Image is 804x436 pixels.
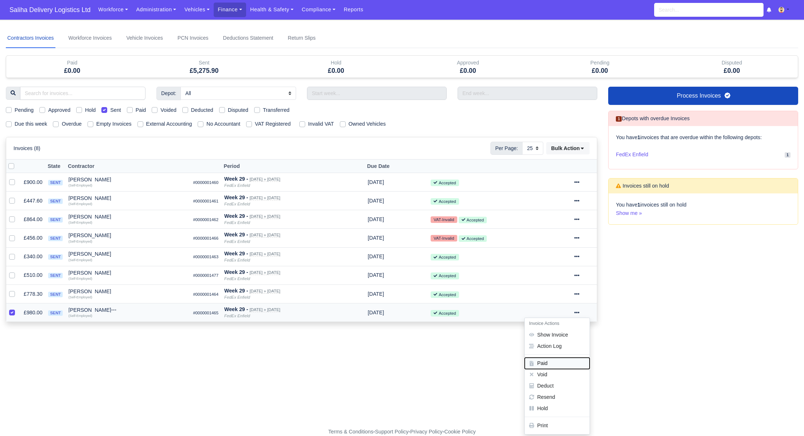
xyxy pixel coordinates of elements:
[21,247,45,266] td: £340.00
[249,233,280,237] small: [DATE] » [DATE]
[156,87,181,100] span: Depot:
[48,254,62,260] span: sent
[69,251,187,256] div: [PERSON_NAME]
[539,67,660,75] h5: £0.00
[12,59,133,67] div: Paid
[616,115,690,122] h6: Depots with overdue Invoices
[69,307,187,313] div: [PERSON_NAME]
[654,3,764,17] input: Search...
[525,318,590,329] h6: Invoice Actions
[375,429,409,435] a: Support Policy
[608,87,798,105] a: Process Invoices
[180,3,214,17] a: Vehicles
[48,180,62,185] span: sent
[431,235,457,241] small: VAT-Invalid
[666,56,798,78] div: Disputed
[66,160,190,173] th: Contractor
[525,358,590,369] button: Paid
[13,145,40,152] h6: Invoices (8)
[402,56,534,78] div: Approved
[69,295,92,299] small: (Self-Employed)
[407,59,528,67] div: Approved
[308,120,334,128] label: Invalid VAT
[546,142,590,154] button: Bulk Action
[224,202,250,206] i: FedEx Enfield
[263,106,290,114] label: Transferred
[368,216,384,222] span: 19 hours from now
[768,401,804,436] iframe: Chat Widget
[69,177,187,182] div: [PERSON_NAME]
[69,258,92,262] small: (Self-Employed)
[96,120,132,128] label: Empty Invoices
[431,180,459,186] small: Accepted
[224,258,250,262] i: FedEx Enfield
[69,233,187,238] div: [PERSON_NAME]
[193,180,218,185] small: #0000001460
[431,216,457,223] small: VAT-Invalid
[368,179,384,185] span: 19 hours from now
[85,106,96,114] label: Hold
[69,214,187,219] div: [PERSON_NAME]
[125,28,164,48] a: Vehicle Invoices
[206,120,240,128] label: No Accountant
[444,429,475,435] a: Cookie Policy
[637,134,640,140] strong: 1
[138,56,270,78] div: Sent
[307,87,447,100] input: Start week...
[407,67,528,75] h5: £0.00
[276,59,397,67] div: Hold
[365,160,428,173] th: Due Date
[246,3,298,17] a: Health & Safety
[62,120,82,128] label: Overdue
[48,236,62,241] span: sent
[6,3,94,17] a: Saliha Delivery Logistics Ltd
[224,288,248,294] strong: Week 29 -
[21,284,45,303] td: £778.30
[21,210,45,229] td: £864.00
[69,196,187,201] div: [PERSON_NAME]
[146,120,192,128] label: External Accounting
[249,289,280,294] small: [DATE] » [DATE]
[69,202,92,206] small: (Self-Employed)
[224,295,250,299] i: FedEx Enfield
[224,176,248,182] strong: Week 29 -
[525,392,590,403] button: Resend
[637,202,640,208] strong: 1
[20,87,145,100] input: Search for invoices...
[69,277,92,280] small: (Self-Employed)
[144,59,265,67] div: Sent
[431,254,459,260] small: Accepted
[609,193,798,225] div: You have invoices still on hold
[616,210,642,216] a: Show me »
[525,369,590,380] button: Void
[525,380,590,392] button: Deduct
[21,173,45,192] td: £900.00
[431,272,459,279] small: Accepted
[193,199,218,203] small: #0000001461
[459,217,487,223] small: Accepted
[224,314,250,318] i: FedEx Enfield
[144,67,265,75] h5: £5,275.90
[48,106,70,114] label: Approved
[349,120,386,128] label: Owned Vehicles
[48,199,62,204] span: sent
[160,106,176,114] label: Voided
[69,314,92,318] small: (Self-Employed)
[616,116,622,122] span: 1
[224,251,248,256] strong: Week 29 -
[48,217,62,223] span: sent
[224,213,248,219] strong: Week 29 -
[224,232,248,237] strong: Week 29 -
[276,67,397,75] h5: £0.00
[21,229,45,247] td: £456.00
[431,198,459,205] small: Accepted
[368,235,384,241] span: 19 hours from now
[94,3,132,17] a: Workforce
[368,254,384,259] span: 19 hours from now
[228,106,248,114] label: Disputed
[193,311,218,315] small: #0000001465
[431,291,459,298] small: Accepted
